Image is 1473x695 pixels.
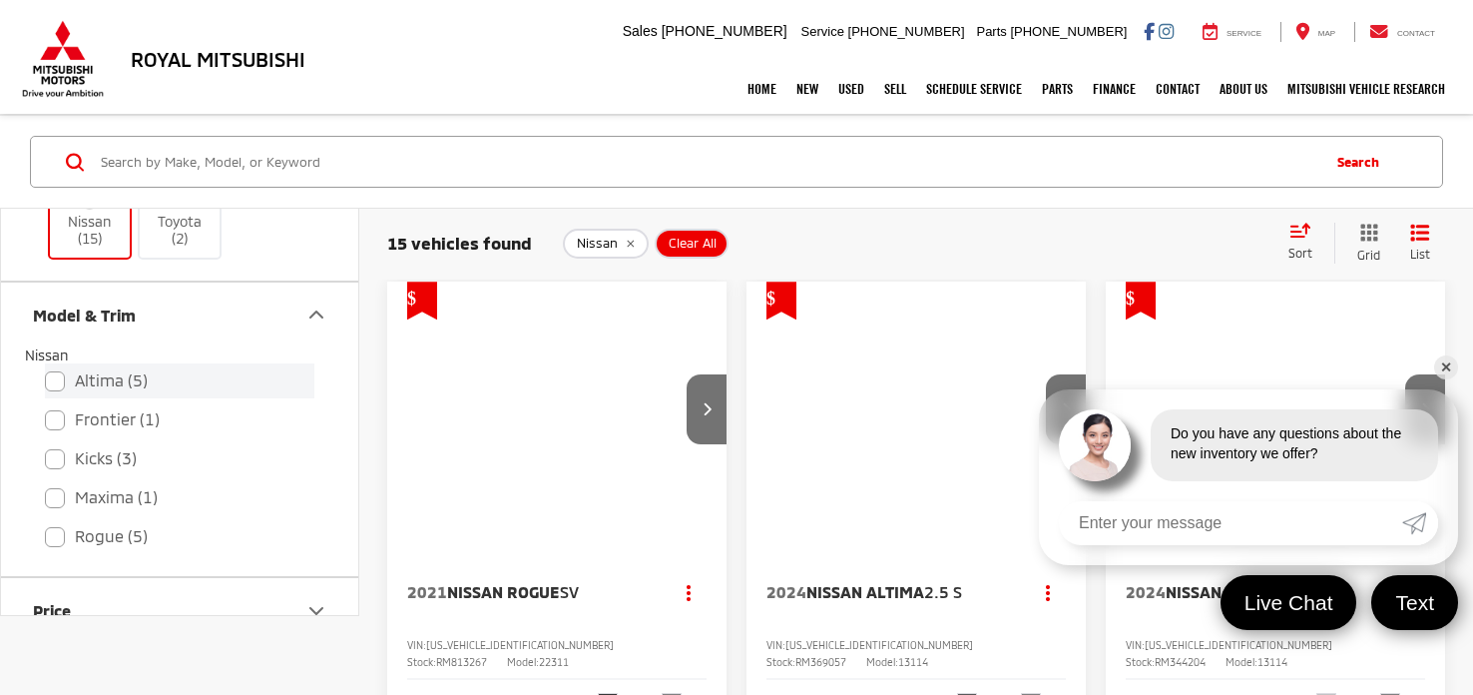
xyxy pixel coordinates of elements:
span: Get Price Drop Alert [1126,282,1156,320]
span: dropdown dots [1046,584,1050,600]
button: Select sort value [1278,223,1334,263]
span: [PHONE_NUMBER] [848,24,965,39]
span: Contact [1397,29,1435,38]
a: Parts: Opens in a new tab [1032,64,1083,114]
a: Used [828,64,874,114]
a: Contact [1146,64,1210,114]
label: Rogue (5) [45,519,314,554]
input: Search by Make, Model, or Keyword [99,138,1317,186]
span: Map [1318,29,1335,38]
input: Enter your message [1059,501,1402,545]
span: dropdown dots [687,584,691,600]
span: Parts [976,24,1006,39]
img: Mitsubishi [18,20,108,98]
span: Stock: [407,656,436,668]
a: Home [737,64,786,114]
button: Actions [1031,575,1066,610]
span: Model: [507,656,539,668]
span: 13114 [898,656,928,668]
a: 2024Nissan Altima2.5 S [1126,581,1370,603]
span: Nissan Rogue [447,582,560,601]
span: Live Chat [1234,589,1343,616]
a: About Us [1210,64,1277,114]
div: Do you have any questions about the new inventory we offer? [1151,409,1438,481]
div: Model & Trim [304,303,328,327]
span: Sales [623,23,658,39]
label: Kicks (3) [45,441,314,476]
a: Finance [1083,64,1146,114]
button: remove Nissan [563,229,649,259]
a: New [786,64,828,114]
span: [PHONE_NUMBER] [1010,24,1127,39]
span: RM369057 [795,656,846,668]
h3: Royal Mitsubishi [131,48,305,70]
span: 2024 [1126,582,1166,601]
button: Next image [1046,374,1086,444]
span: Get Price Drop Alert [766,282,796,320]
span: Nissan [577,236,618,252]
a: Facebook: Click to visit our Facebook page [1144,23,1155,39]
span: VIN: [1126,639,1145,651]
span: Grid [1357,247,1380,264]
span: [US_VEHICLE_IDENTIFICATION_NUMBER] [1145,639,1332,651]
a: Live Chat [1221,575,1357,630]
span: Stock: [1126,656,1155,668]
button: Grid View [1334,223,1395,264]
label: Maxima (1) [45,480,314,515]
span: [PHONE_NUMBER] [662,23,787,39]
span: Nissan Altima [1166,582,1283,601]
span: 22311 [539,656,569,668]
a: Instagram: Click to visit our Instagram page [1159,23,1174,39]
span: 2021 [407,582,447,601]
label: Altima (5) [45,363,314,398]
button: Model & TrimModel & Trim [1,283,360,347]
span: 15 vehicles found [387,233,532,253]
span: [US_VEHICLE_IDENTIFICATION_NUMBER] [785,639,973,651]
button: Search [1317,137,1408,187]
span: Model: [1226,656,1257,668]
img: Agent profile photo [1059,409,1131,481]
span: Text [1385,589,1444,616]
span: List [1410,246,1430,263]
span: Get Price Drop Alert [407,282,437,320]
button: Next image [687,374,727,444]
button: Next image [1405,374,1445,444]
span: 2.5 S [924,582,962,601]
span: Model: [866,656,898,668]
a: Contact [1354,22,1450,42]
span: VIN: [407,639,426,651]
span: RM813267 [436,656,487,668]
span: Nissan [25,347,68,363]
a: Service [1188,22,1276,42]
span: 13114 [1257,656,1287,668]
div: Model & Trim [33,306,136,325]
span: Service [801,24,844,39]
label: Frontier (1) [45,402,314,437]
button: PricePrice [1,578,360,643]
span: [US_VEHICLE_IDENTIFICATION_NUMBER] [426,639,614,651]
a: Schedule Service: Opens in a new tab [916,64,1032,114]
span: 2024 [766,582,806,601]
span: Sort [1288,246,1312,260]
span: Clear All [669,236,717,252]
a: 2021Nissan RogueSV [407,581,652,603]
a: 2024Nissan Altima2.5 S [766,581,1011,603]
a: Submit [1402,501,1438,545]
a: Map [1280,22,1350,42]
span: SV [560,582,579,601]
a: Sell [874,64,916,114]
span: VIN: [766,639,785,651]
span: Nissan Altima [806,582,924,601]
div: Price [33,601,71,620]
a: Text [1371,575,1458,630]
div: Price [304,599,328,623]
a: Mitsubishi Vehicle Research [1277,64,1455,114]
button: Actions [672,575,707,610]
button: List View [1395,223,1445,264]
button: Clear All [655,229,729,259]
span: Service [1227,29,1261,38]
span: RM344204 [1155,656,1206,668]
span: Stock: [766,656,795,668]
